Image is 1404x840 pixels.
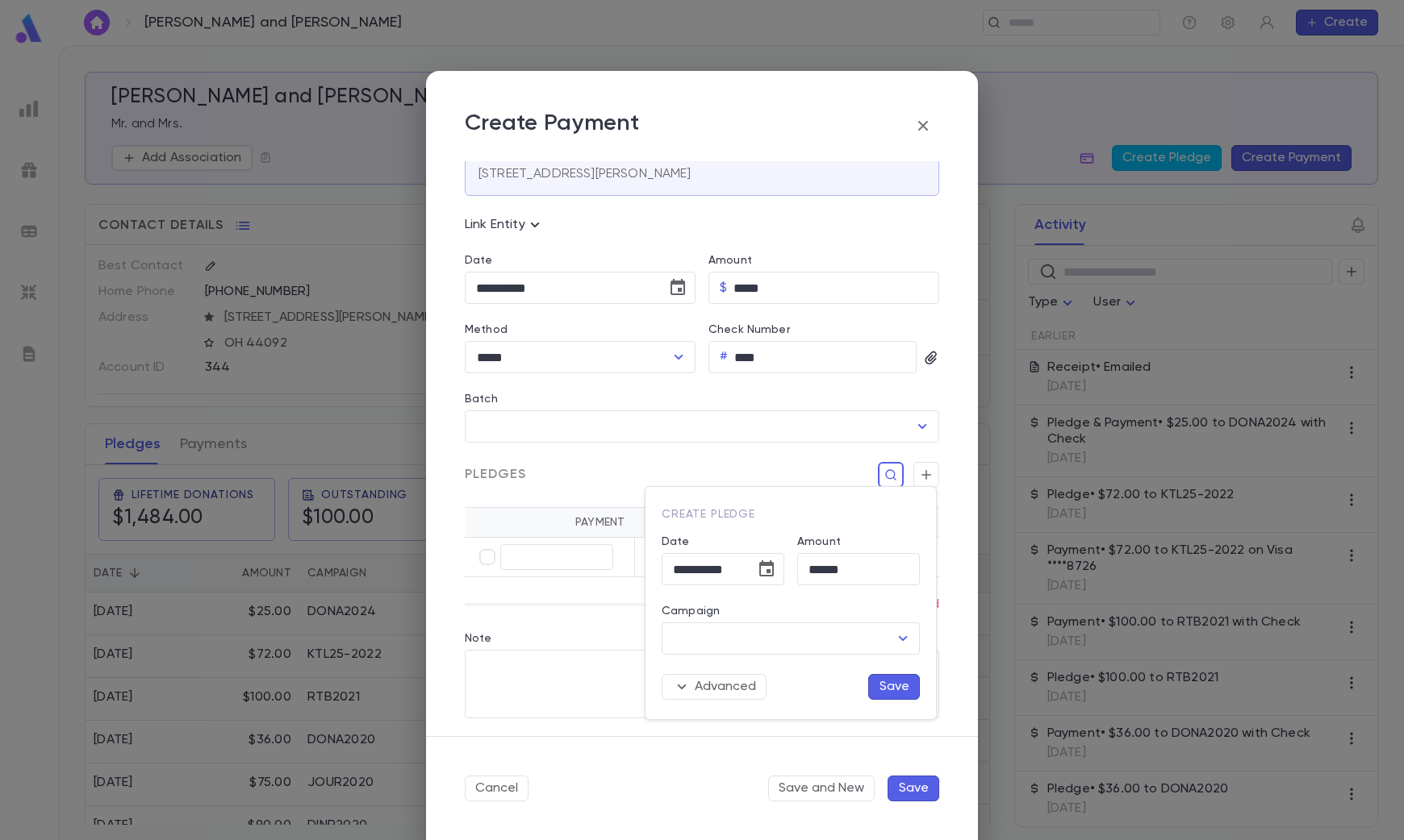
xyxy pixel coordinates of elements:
[662,605,720,618] label: Campaign
[662,535,784,548] label: Date
[750,553,783,585] button: Choose date, selected date is Sep 30, 2025
[868,674,920,700] button: Save
[892,627,914,650] button: Open
[797,535,841,548] label: Amount
[662,509,755,520] span: Create Pledge
[662,674,767,700] button: Advanced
